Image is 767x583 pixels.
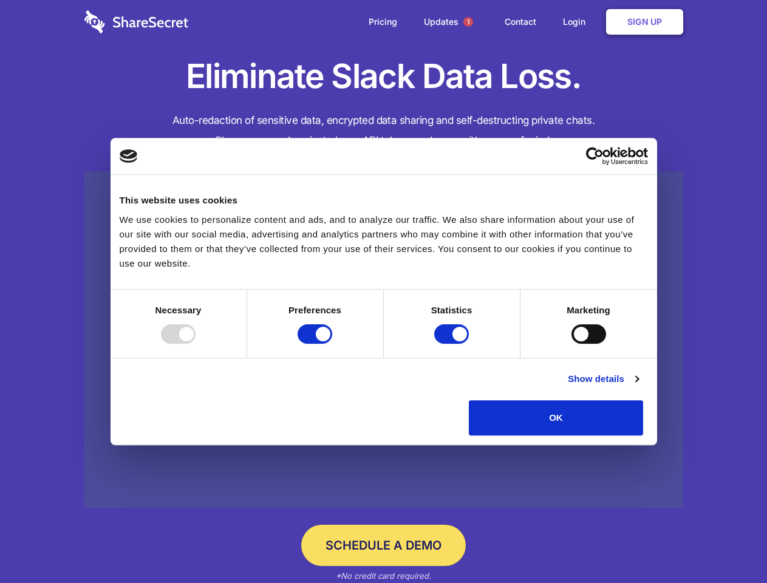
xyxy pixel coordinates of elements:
div: We use cookies to personalize content and ads, and to analyze our traffic. We also share informat... [120,213,648,271]
button: OK [469,400,643,435]
img: logo [120,149,138,163]
a: Contact [493,3,548,41]
a: Sign Up [606,9,683,35]
a: Login [551,3,604,41]
a: Schedule a Demo [301,525,466,566]
img: logo-wordmark-white-trans-d4663122ce5f474addd5e946df7df03e33cb6a1c49d2221995e7729f52c070b2.svg [84,10,188,33]
a: Pricing [356,3,409,41]
a: Usercentrics Cookiebot - opens in a new window [542,147,648,165]
div: This website uses cookies [120,193,648,208]
strong: Statistics [431,305,472,315]
strong: Marketing [567,305,610,315]
h1: Eliminate Slack Data Loss. [84,55,683,98]
a: Show details [568,372,638,386]
em: *No credit card required. [336,571,431,581]
a: Wistia video thumbnail [84,171,683,508]
strong: Necessary [155,305,202,315]
h4: Auto-redaction of sensitive data, encrypted data sharing and self-destructing private chats. Shar... [84,111,683,151]
span: 1 [463,17,473,27]
strong: Preferences [288,305,341,315]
